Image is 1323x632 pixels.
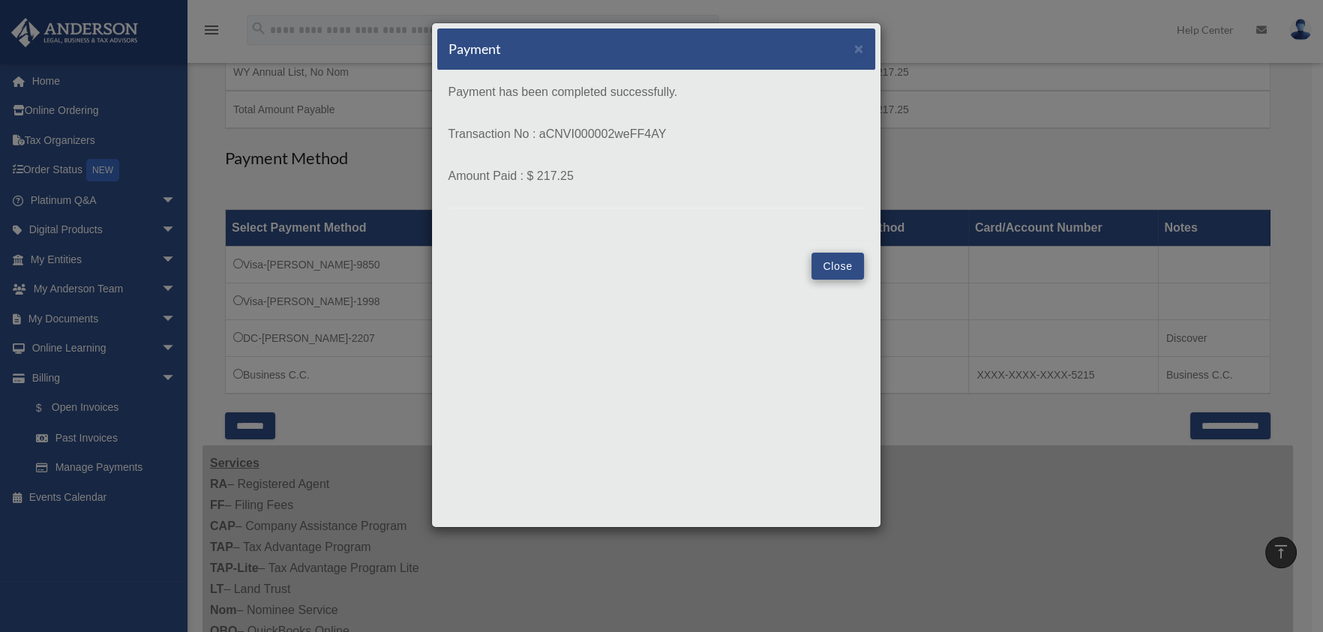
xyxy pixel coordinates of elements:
button: Close [854,40,864,56]
h5: Payment [448,40,501,58]
p: Transaction No : aCNVI000002weFF4AY [448,124,864,145]
span: × [854,40,864,57]
button: Close [811,253,863,280]
p: Amount Paid : $ 217.25 [448,166,864,187]
p: Payment has been completed successfully. [448,82,864,103]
